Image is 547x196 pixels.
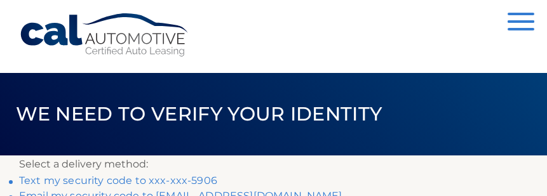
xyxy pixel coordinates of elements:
[508,13,534,34] button: Menu
[19,174,217,186] a: Text my security code to xxx-xxx-5906
[19,155,528,173] p: Select a delivery method:
[16,102,382,126] span: We need to verify your identity
[19,13,191,58] a: Cal Automotive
